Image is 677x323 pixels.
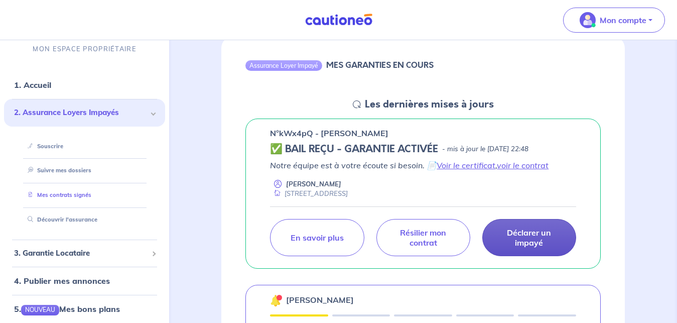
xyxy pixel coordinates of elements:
[14,107,148,119] span: 2. Assurance Loyers Impayés
[245,60,322,70] div: Assurance Loyer Impayé
[286,179,341,189] p: [PERSON_NAME]
[365,98,494,111] h5: Les dernières mises à jours
[563,8,665,33] button: illu_account_valid_menu.svgMon compte
[14,80,51,90] a: 1. Accueil
[376,219,470,256] a: Résilier mon contrat
[14,276,110,286] a: 4. Publier mes annonces
[270,294,282,306] img: 🔔
[24,167,91,174] a: Suivre mes dossiers
[24,143,63,150] a: Souscrire
[270,219,364,256] a: En savoir plus
[286,294,354,306] p: [PERSON_NAME]
[270,159,576,171] p: Notre équipe est à votre écoute si besoin. 📄 ,
[14,248,148,259] span: 3. Garantie Locataire
[270,143,576,155] div: state: CONTRACT-VALIDATED, Context: NEW,CHOOSE-CERTIFICATE,ALONE,LESSOR-DOCUMENTS
[4,244,165,263] div: 3. Garantie Locataire
[33,44,136,54] p: MON ESPACE PROPRIÉTAIRE
[389,228,458,248] p: Résilier mon contrat
[270,143,438,155] h5: ✅ BAIL REÇU - GARANTIE ACTIVÉE
[16,138,153,155] div: Souscrire
[24,216,97,223] a: Découvrir l'assurance
[16,187,153,204] div: Mes contrats signés
[580,12,596,28] img: illu_account_valid_menu.svg
[495,228,564,248] p: Déclarer un impayé
[4,75,165,95] div: 1. Accueil
[301,14,376,26] img: Cautioneo
[291,233,344,243] p: En savoir plus
[442,144,528,154] p: - mis à jour le [DATE] 22:48
[4,271,165,291] div: 4. Publier mes annonces
[326,60,434,70] h6: MES GARANTIES EN COURS
[600,14,646,26] p: Mon compte
[16,163,153,179] div: Suivre mes dossiers
[270,127,388,139] p: n°kWx4pQ - [PERSON_NAME]
[270,189,348,198] div: [STREET_ADDRESS]
[482,219,576,256] a: Déclarer un impayé
[4,99,165,127] div: 2. Assurance Loyers Impayés
[497,160,549,170] a: voir le contrat
[16,211,153,228] div: Découvrir l'assurance
[437,160,495,170] a: Voir le certificat
[4,299,165,319] div: 5.NOUVEAUMes bons plans
[14,304,120,314] a: 5.NOUVEAUMes bons plans
[24,192,91,199] a: Mes contrats signés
